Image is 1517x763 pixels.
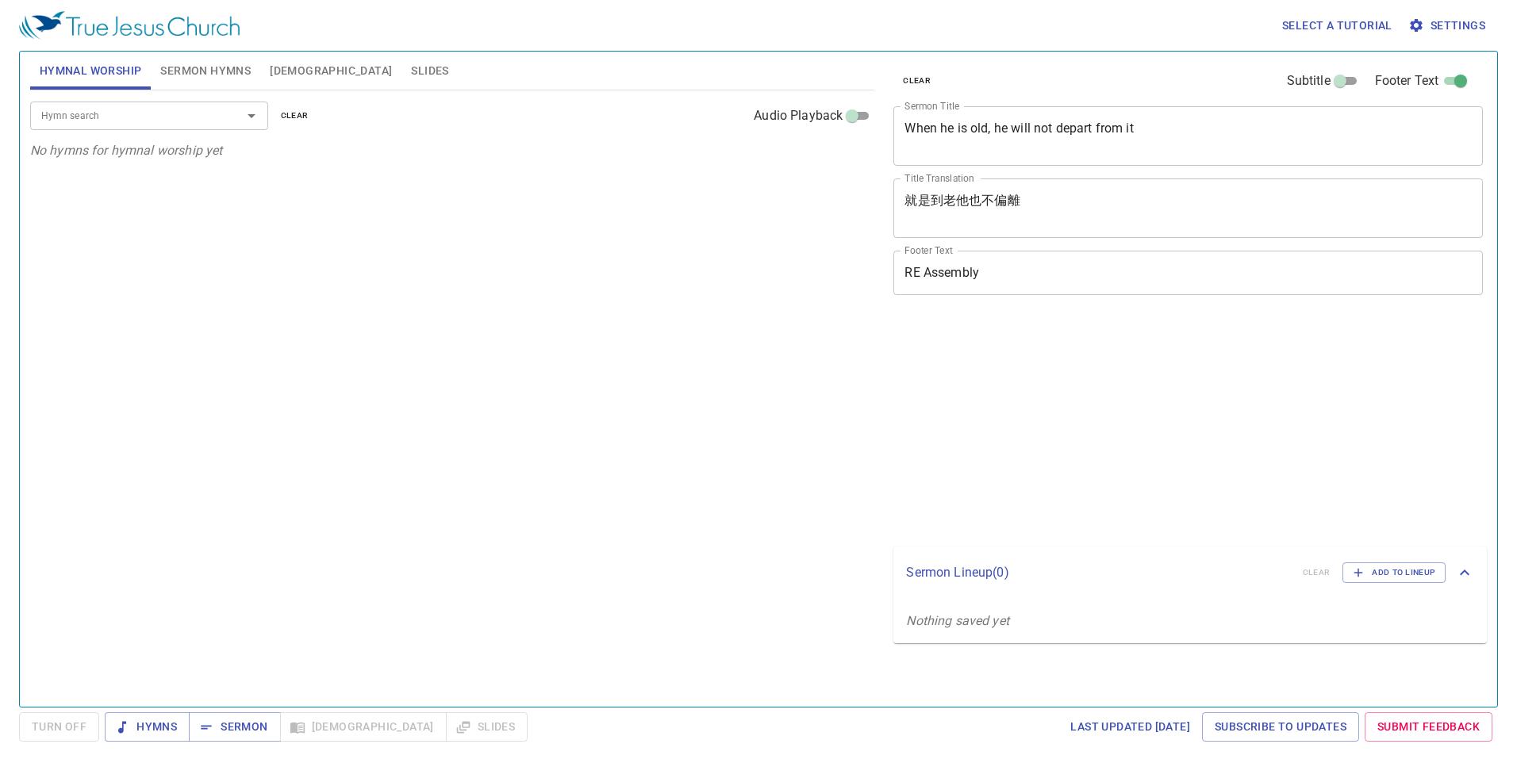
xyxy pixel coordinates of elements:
[160,61,251,81] span: Sermon Hymns
[411,61,448,81] span: Slides
[1353,566,1435,580] span: Add to Lineup
[1375,71,1439,90] span: Footer Text
[189,712,280,742] button: Sermon
[1070,717,1190,737] span: Last updated [DATE]
[1411,16,1485,36] span: Settings
[1215,717,1346,737] span: Subscribe to Updates
[40,61,142,81] span: Hymnal Worship
[270,61,392,81] span: [DEMOGRAPHIC_DATA]
[117,717,177,737] span: Hymns
[105,712,190,742] button: Hymns
[271,106,318,125] button: clear
[906,613,1009,628] i: Nothing saved yet
[1202,712,1359,742] a: Subscribe to Updates
[1405,11,1492,40] button: Settings
[1064,712,1196,742] a: Last updated [DATE]
[30,143,223,158] i: No hymns for hymnal worship yet
[1276,11,1399,40] button: Select a tutorial
[1342,562,1446,583] button: Add to Lineup
[887,312,1367,541] iframe: from-child
[904,121,1472,151] textarea: When he is old, he will not depart from it
[904,193,1472,223] textarea: 就是到老他也不偏離
[1365,712,1492,742] a: Submit Feedback
[1377,717,1480,737] span: Submit Feedback
[240,105,263,127] button: Open
[906,563,1289,582] p: Sermon Lineup ( 0 )
[893,71,940,90] button: clear
[1282,16,1392,36] span: Select a tutorial
[281,109,309,123] span: clear
[903,74,931,88] span: clear
[893,546,1487,599] div: Sermon Lineup(0)clearAdd to Lineup
[1287,71,1331,90] span: Subtitle
[754,106,843,125] span: Audio Playback
[202,717,267,737] span: Sermon
[19,11,240,40] img: True Jesus Church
